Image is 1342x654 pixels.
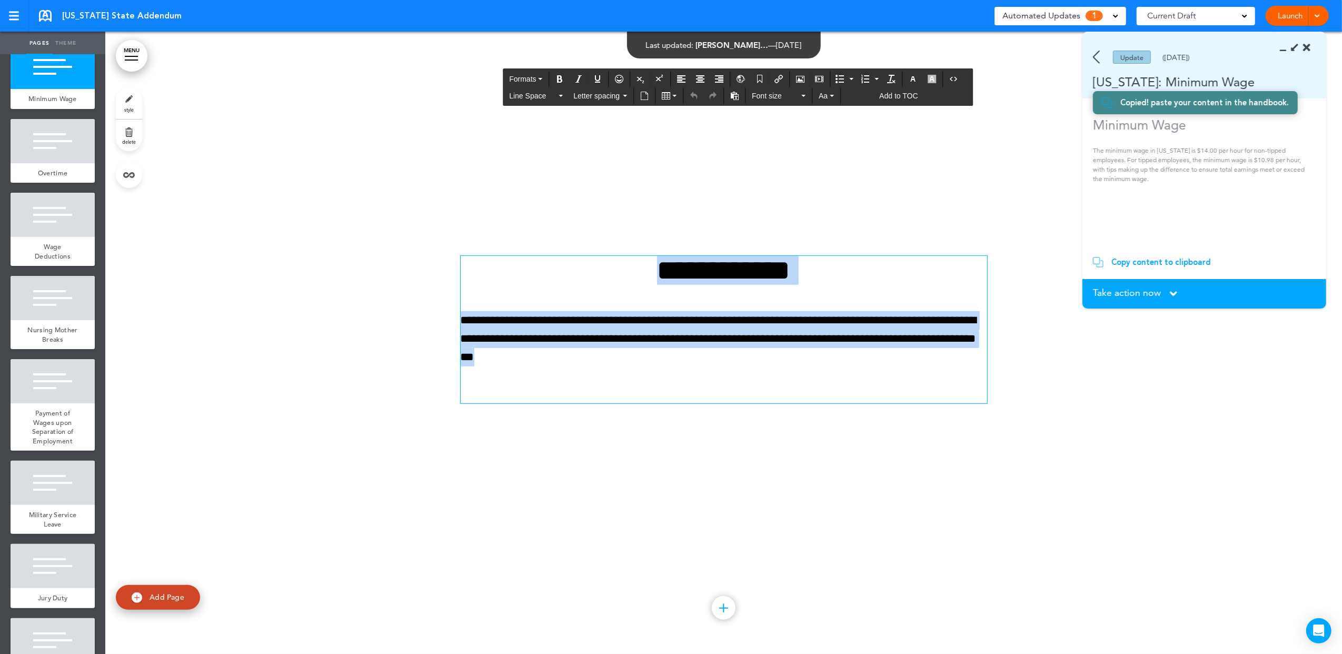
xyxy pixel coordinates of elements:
span: [US_STATE] State Addendum [62,10,182,22]
div: [US_STATE]: Minimum Wage [1082,73,1296,91]
span: Overtime [38,169,67,177]
div: Insert/edit media [811,71,829,87]
div: Anchor [751,71,769,87]
div: Airmason image [792,71,810,87]
div: Clear formatting [883,71,901,87]
span: Automated Updates [1002,8,1080,23]
span: [PERSON_NAME]… [696,40,769,50]
a: Jury Duty [11,588,95,608]
span: Line Space [509,91,556,101]
div: Insert/edit airmason link [770,71,788,87]
div: Bold [551,71,569,87]
a: delete [116,120,142,151]
img: copy.svg [1102,97,1112,108]
div: Copy content to clipboard [1111,257,1211,267]
div: Table [657,88,681,104]
div: Align center [692,71,710,87]
span: Payment of Wages upon Separation of Employment [32,409,74,445]
div: Insert document [635,88,653,104]
span: Jury Duty [38,593,68,602]
span: Aa [819,92,828,100]
a: Military Service Leave [11,505,95,534]
div: Redo [704,88,722,104]
span: Current Draft [1147,8,1196,23]
span: Take action now [1093,288,1161,298]
a: Add Page [116,585,200,610]
div: Open Intercom Messenger [1306,618,1331,643]
div: Source code [945,71,963,87]
span: [DATE] [777,40,802,50]
img: add.svg [132,592,142,603]
a: Launch [1274,6,1307,26]
div: Insert/Edit global anchor link [732,71,750,87]
div: Underline [589,71,607,87]
div: Align right [711,71,729,87]
a: Overtime [11,163,95,183]
span: Last updated: [646,40,694,50]
div: Superscript [651,71,669,87]
span: Military Service Leave [29,510,77,529]
span: Add to TOC [879,92,918,100]
img: copy.svg [1093,257,1104,267]
div: ([DATE]) [1162,54,1190,61]
span: delete [122,138,136,145]
div: Align left [673,71,691,87]
div: — [646,41,802,49]
span: 1 [1086,11,1103,21]
span: Font size [752,91,799,101]
a: Nursing Mother Breaks [11,320,95,349]
span: Wage Deductions [35,242,71,261]
div: Update [1113,51,1151,64]
div: Copied! paste your content in the handbook. [1120,97,1289,108]
a: style [116,87,142,119]
div: Subscript [632,71,650,87]
div: Numbered list [858,71,882,87]
div: Italic [570,71,588,87]
a: MENU [116,40,147,72]
a: Pages [26,32,53,55]
div: Undo [685,88,703,104]
a: Wage Deductions [11,237,95,266]
span: Add Page [150,592,184,602]
span: style [124,106,134,113]
a: Minimum Wage [11,89,95,109]
a: Theme [53,32,79,55]
div: Bullet list [832,71,857,87]
img: back.svg [1093,51,1100,64]
h1: Minimum Wage [1093,117,1308,133]
span: Minimum Wage [28,94,77,103]
span: Letter spacing [573,91,621,101]
span: Nursing Mother Breaks [27,325,77,344]
p: The minimum wage in [US_STATE] is $14.00 per hour for non-tipped employees. For tipped employees,... [1093,146,1308,184]
div: Paste as text [725,88,743,104]
a: Payment of Wages upon Separation of Employment [11,403,95,451]
span: Formats [509,75,536,83]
